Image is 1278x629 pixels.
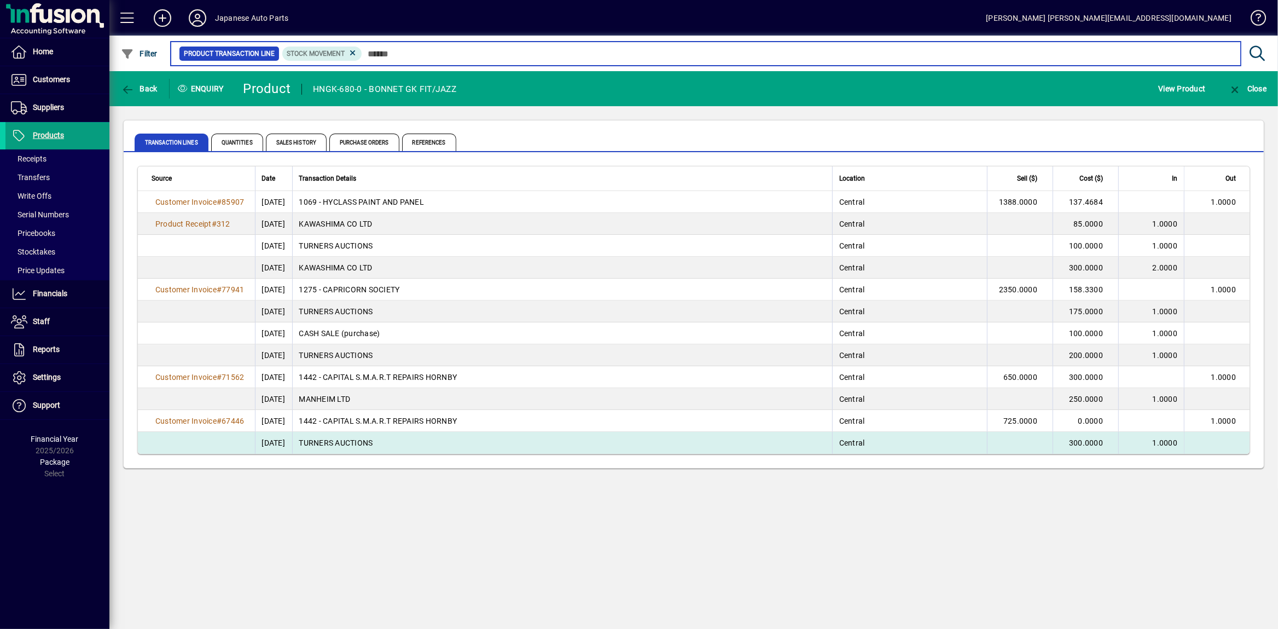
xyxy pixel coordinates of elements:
[155,285,217,294] span: Customer Invoice
[1211,417,1236,425] span: 1.0000
[839,172,980,184] div: Location
[5,94,109,122] a: Suppliers
[152,284,248,296] a: Customer Invoice#77941
[5,38,109,66] a: Home
[255,191,292,213] td: [DATE]
[33,131,64,140] span: Products
[292,322,832,344] td: CASH SALE (purchase)
[152,172,248,184] div: Source
[839,329,865,338] span: Central
[11,247,55,256] span: Stocktakes
[987,366,1053,388] td: 650.0000
[282,47,362,61] mat-chip: Product Transaction Type: Stock movement
[986,9,1231,27] div: [PERSON_NAME] [PERSON_NAME][EMAIL_ADDRESS][DOMAIN_NAME]
[5,336,109,363] a: Reports
[33,47,53,56] span: Home
[1053,235,1118,257] td: 100.0000
[11,266,65,275] span: Price Updates
[33,75,70,84] span: Customers
[839,351,865,360] span: Central
[118,44,160,64] button: Filter
[155,373,217,382] span: Customer Invoice
[292,257,832,279] td: KAWASHIMA CO LTD
[11,210,69,219] span: Serial Numbers
[5,280,109,308] a: Financials
[266,134,327,151] span: Sales History
[1053,213,1118,235] td: 85.0000
[155,417,217,425] span: Customer Invoice
[215,9,288,27] div: Japanese Auto Parts
[1242,2,1264,38] a: Knowledge Base
[255,301,292,322] td: [DATE]
[255,235,292,257] td: [DATE]
[292,344,832,366] td: TURNERS AUCTIONS
[155,198,217,206] span: Customer Invoice
[152,172,172,184] span: Source
[40,458,69,466] span: Package
[329,134,399,151] span: Purchase Orders
[839,285,865,294] span: Central
[839,172,865,184] span: Location
[222,373,244,382] span: 71562
[839,307,865,316] span: Central
[5,187,109,205] a: Write Offs
[1211,285,1236,294] span: 1.0000
[839,438,865,447] span: Central
[1153,241,1178,250] span: 1.0000
[33,103,64,112] span: Suppliers
[5,308,109,336] a: Staff
[255,213,292,235] td: [DATE]
[33,289,67,298] span: Financials
[839,220,865,228] span: Central
[135,134,208,151] span: Transaction Lines
[5,261,109,280] a: Price Updates
[1155,79,1208,99] button: View Product
[292,191,832,213] td: 1069 - HYCLASS PAINT AND PANEL
[1153,438,1178,447] span: 1.0000
[1225,79,1269,99] button: Close
[255,366,292,388] td: [DATE]
[217,198,222,206] span: #
[1079,172,1103,184] span: Cost ($)
[1053,366,1118,388] td: 300.0000
[212,220,217,228] span: #
[1228,84,1267,93] span: Close
[180,8,215,28] button: Profile
[299,172,357,184] span: Transaction Details
[5,66,109,94] a: Customers
[1053,191,1118,213] td: 137.4684
[33,317,50,326] span: Staff
[292,235,832,257] td: TURNERS AUCTIONS
[1060,172,1113,184] div: Cost ($)
[1225,172,1236,184] span: Out
[1053,301,1118,322] td: 175.0000
[11,229,55,238] span: Pricebooks
[839,241,865,250] span: Central
[1153,395,1178,403] span: 1.0000
[255,344,292,366] td: [DATE]
[987,410,1053,432] td: 725.0000
[155,220,212,228] span: Product Receipt
[11,173,50,182] span: Transfers
[152,196,248,208] a: Customer Invoice#85907
[11,192,51,200] span: Write Offs
[255,410,292,432] td: [DATE]
[255,279,292,301] td: [DATE]
[255,432,292,454] td: [DATE]
[262,172,286,184] div: Date
[292,432,832,454] td: TURNERS AUCTIONS
[211,134,263,151] span: Quantities
[222,285,244,294] span: 77941
[292,213,832,235] td: KAWASHIMA CO LTD
[292,366,832,388] td: 1442 - CAPITAL S.M.A.R.T REPAIRS HORNBY
[839,417,865,425] span: Central
[184,48,275,59] span: Product Transaction Line
[1153,351,1178,360] span: 1.0000
[262,172,276,184] span: Date
[33,345,60,354] span: Reports
[1217,79,1278,99] app-page-header-button: Close enquiry
[5,168,109,187] a: Transfers
[31,435,79,443] span: Financial Year
[839,263,865,272] span: Central
[1211,198,1236,206] span: 1.0000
